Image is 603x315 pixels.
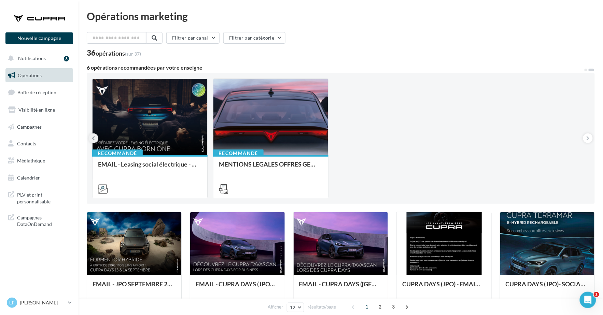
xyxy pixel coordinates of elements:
div: MENTIONS LEGALES OFFRES GENERIQUES PRESSE [219,161,323,174]
span: Visibilité en ligne [18,107,55,113]
p: [PERSON_NAME] [20,299,65,306]
div: CUPRA DAYS (JPO) - EMAIL + SMS [402,281,486,294]
span: Opérations [18,72,42,78]
a: Campagnes DataOnDemand [4,210,74,230]
a: Campagnes [4,120,74,134]
a: Visibilité en ligne [4,103,74,117]
span: 3 [388,301,399,312]
a: LF [PERSON_NAME] [5,296,73,309]
button: Filtrer par canal [166,32,220,44]
span: Calendrier [17,175,40,181]
div: Recommandé [213,149,264,157]
div: Opérations marketing [87,11,595,21]
span: Afficher [268,304,283,310]
span: 2 [375,301,386,312]
div: 36 [87,49,141,57]
button: Filtrer par catégorie [223,32,285,44]
span: Notifications [18,55,46,61]
button: 12 [287,303,304,312]
div: EMAIL - CUPRA DAYS ([GEOGRAPHIC_DATA]) Private Générique [299,281,382,294]
span: Campagnes DataOnDemand [17,213,70,228]
div: EMAIL - CUPRA DAYS (JPO) Fleet Générique [196,281,279,294]
span: 12 [290,305,296,310]
iframe: Intercom live chat [580,292,596,308]
span: résultats/page [308,304,336,310]
a: PLV et print personnalisable [4,187,74,207]
a: Médiathèque [4,154,74,168]
div: 3 [64,56,69,61]
span: Boîte de réception [17,89,56,95]
span: LF [10,299,15,306]
span: 1 [594,292,599,297]
button: Nouvelle campagne [5,32,73,44]
a: Contacts [4,137,74,151]
span: Contacts [17,141,36,146]
a: Boîte de réception [4,85,74,100]
span: (sur 37) [125,51,141,57]
div: 6 opérations recommandées par votre enseigne [87,65,584,70]
div: CUPRA DAYS (JPO)- SOCIAL MEDIA [506,281,589,294]
div: opérations [96,50,141,56]
button: Notifications 3 [4,51,72,66]
span: Campagnes [17,124,42,129]
div: EMAIL - JPO SEPTEMBRE 2025 [93,281,176,294]
a: Opérations [4,68,74,83]
span: 1 [362,301,373,312]
div: Recommandé [92,149,143,157]
span: Médiathèque [17,158,45,163]
span: PLV et print personnalisable [17,190,70,205]
div: EMAIL - Leasing social électrique - CUPRA Born One [98,161,202,168]
a: Calendrier [4,171,74,185]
